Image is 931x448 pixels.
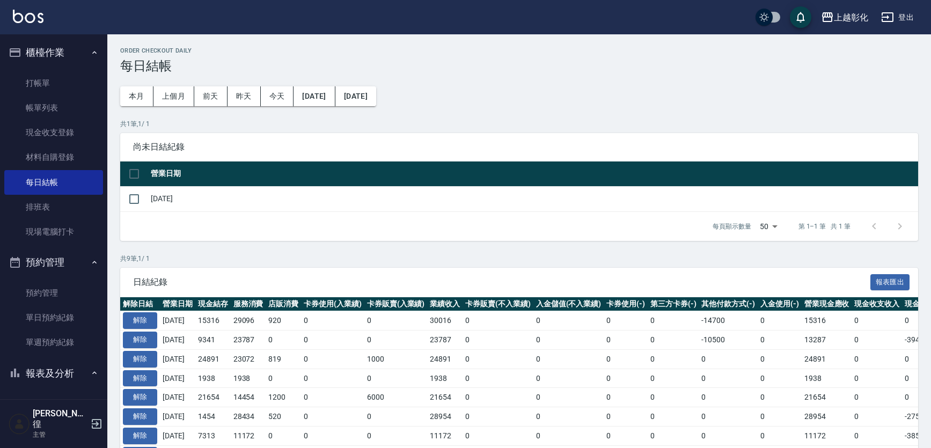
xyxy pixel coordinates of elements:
td: 13287 [802,331,852,350]
td: [DATE] [160,388,195,407]
td: 0 [364,369,428,388]
td: 0 [266,331,301,350]
td: 819 [266,349,301,369]
td: 0 [699,369,758,388]
a: 材料自購登錄 [4,145,103,170]
td: 0 [301,407,364,427]
td: 11172 [231,426,266,445]
th: 其他付款方式(-) [699,297,758,311]
a: 預約管理 [4,281,103,305]
td: [DATE] [160,311,195,331]
td: 1938 [195,369,231,388]
a: 單週預約紀錄 [4,330,103,355]
td: 0 [533,426,604,445]
th: 現金結存 [195,297,231,311]
button: 本月 [120,86,153,106]
td: 0 [648,311,699,331]
a: 單日預約紀錄 [4,305,103,330]
th: 第三方卡券(-) [648,297,699,311]
a: 每日結帳 [4,170,103,195]
td: 0 [852,369,902,388]
td: 0 [533,311,604,331]
td: 0 [463,388,533,407]
td: 0 [463,311,533,331]
td: 0 [648,369,699,388]
td: 1454 [195,407,231,427]
button: 預約管理 [4,248,103,276]
td: 1938 [427,369,463,388]
td: 0 [266,369,301,388]
td: 29096 [231,311,266,331]
td: 28434 [231,407,266,427]
td: 0 [852,311,902,331]
th: 營業日期 [160,297,195,311]
a: 現金收支登錄 [4,120,103,145]
td: 24891 [427,349,463,369]
td: 0 [852,349,902,369]
h2: Order checkout daily [120,47,918,54]
td: 0 [301,331,364,350]
td: 21654 [427,388,463,407]
p: 每頁顯示數量 [713,222,751,231]
td: 0 [699,426,758,445]
td: 0 [301,369,364,388]
td: 0 [533,349,604,369]
td: [DATE] [160,349,195,369]
button: 報表及分析 [4,359,103,387]
td: [DATE] [160,369,195,388]
p: 共 9 筆, 1 / 1 [120,254,918,263]
button: 上越彰化 [817,6,873,28]
td: 21654 [195,388,231,407]
th: 營業日期 [148,161,918,187]
td: 15316 [802,311,852,331]
td: 23072 [231,349,266,369]
div: 50 [756,212,781,241]
button: [DATE] [335,86,376,106]
td: 15316 [195,311,231,331]
td: 24891 [195,349,231,369]
td: 0 [463,369,533,388]
td: -14700 [699,311,758,331]
td: 0 [604,407,648,427]
button: 昨天 [228,86,261,106]
td: 0 [648,426,699,445]
td: 0 [463,407,533,427]
td: [DATE] [160,407,195,427]
td: 520 [266,407,301,427]
td: 0 [604,426,648,445]
td: 0 [364,426,428,445]
button: 解除 [123,332,157,348]
td: 0 [852,407,902,427]
a: 帳單列表 [4,96,103,120]
th: 入金儲值(不入業績) [533,297,604,311]
button: 解除 [123,351,157,368]
td: 0 [463,349,533,369]
td: 28954 [427,407,463,427]
td: 23787 [231,331,266,350]
td: 0 [699,388,758,407]
button: 報表匯出 [870,274,910,291]
img: Logo [13,10,43,23]
th: 入金使用(-) [758,297,802,311]
td: 11172 [427,426,463,445]
td: 0 [699,407,758,427]
button: 解除 [123,428,157,444]
span: 日結紀錄 [133,277,870,288]
td: 0 [301,349,364,369]
td: 0 [301,426,364,445]
th: 現金收支收入 [852,297,902,311]
td: 0 [604,349,648,369]
td: 24891 [802,349,852,369]
button: 今天 [261,86,294,106]
td: 0 [364,407,428,427]
th: 業績收入 [427,297,463,311]
td: 1938 [231,369,266,388]
td: 0 [648,349,699,369]
td: 21654 [802,388,852,407]
td: 0 [533,331,604,350]
td: 28954 [802,407,852,427]
td: 0 [463,426,533,445]
a: 排班表 [4,195,103,219]
th: 卡券使用(入業績) [301,297,364,311]
td: 9341 [195,331,231,350]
